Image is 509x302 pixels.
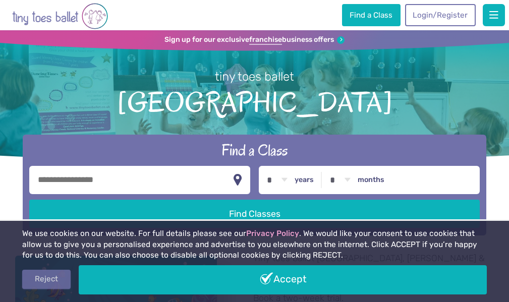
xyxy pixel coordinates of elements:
[29,140,480,160] h2: Find a Class
[164,35,345,45] a: Sign up for our exclusivefranchisebusiness offers
[29,200,480,228] button: Find Classes
[249,35,282,45] strong: franchise
[79,265,486,294] a: Accept
[342,4,401,26] a: Find a Class
[15,85,494,118] span: [GEOGRAPHIC_DATA]
[358,175,384,185] label: months
[295,175,314,185] label: years
[22,270,71,289] a: Reject
[405,4,476,26] a: Login/Register
[215,70,294,84] small: tiny toes ballet
[246,229,299,238] a: Privacy Policy
[22,228,486,261] p: We use cookies on our website. For full details please see our . We would like your consent to us...
[12,2,108,30] img: tiny toes ballet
